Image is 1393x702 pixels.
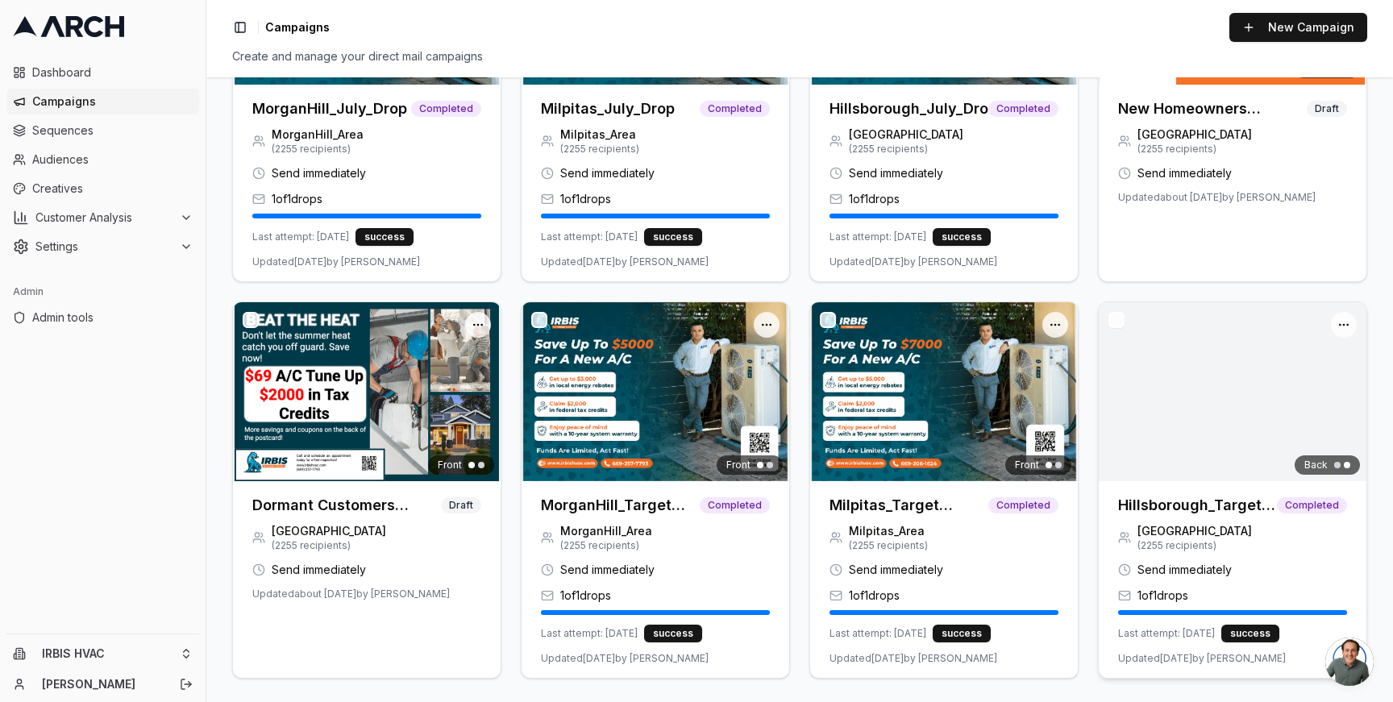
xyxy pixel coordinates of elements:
span: Completed [700,101,770,117]
h3: Hillsborough_July_Drop [830,98,988,120]
span: [GEOGRAPHIC_DATA] [849,127,963,143]
span: Updated [DATE] by [PERSON_NAME] [252,255,420,268]
a: [PERSON_NAME] [42,676,162,692]
span: Completed [1277,497,1347,513]
span: Updated about [DATE] by [PERSON_NAME] [252,588,450,600]
span: 1 of 1 drops [560,588,611,604]
span: Milpitas_Area [560,127,639,143]
button: Log out [175,673,198,696]
div: Create and manage your direct mail campaigns [232,48,1367,64]
span: Last attempt: [DATE] [830,231,926,243]
div: success [356,228,414,246]
span: Last attempt: [DATE] [1118,627,1215,640]
span: ( 2255 recipients) [849,143,963,156]
span: Send immediately [1137,165,1232,181]
a: Admin tools [6,305,199,330]
span: Completed [700,497,770,513]
span: ( 2255 recipients) [272,539,386,552]
button: IRBIS HVAC [6,641,199,667]
span: Draft [441,497,481,513]
a: Audiences [6,147,199,172]
span: Send immediately [272,562,366,578]
span: Updated [DATE] by [PERSON_NAME] [541,255,709,268]
span: Sequences [32,123,193,139]
span: Campaigns [32,93,193,110]
span: Front [1015,459,1039,471]
span: Creatives [32,181,193,197]
span: 1 of 1 drops [560,191,611,207]
span: MorganHill_Area [560,523,652,539]
div: success [644,228,702,246]
a: Open chat [1325,638,1374,686]
span: Send immediately [560,165,655,181]
span: Dashboard [32,64,193,81]
span: 1 of 1 drops [1137,588,1188,604]
div: success [644,625,702,642]
span: ( 2255 recipients) [560,539,652,552]
span: Draft [1307,101,1347,117]
a: Dashboard [6,60,199,85]
button: Settings [6,234,199,260]
span: MorganHill_Area [272,127,364,143]
span: 1 of 1 drops [272,191,322,207]
span: Admin tools [32,309,193,326]
span: Customer Analysis [35,210,173,226]
span: Campaigns [265,19,330,35]
a: Creatives [6,176,199,201]
span: Updated [DATE] by [PERSON_NAME] [830,255,997,268]
span: ( 2255 recipients) [560,143,639,156]
h3: MorganHill_July_Drop [252,98,407,120]
span: Audiences [32,152,193,168]
span: Send immediately [560,562,655,578]
span: [GEOGRAPHIC_DATA] [1137,523,1252,539]
div: success [1221,625,1279,642]
span: ( 2255 recipients) [272,143,364,156]
img: Front creative for MorganHill_Target (Copy) [522,302,789,480]
span: Completed [988,497,1058,513]
img: Front creative for Dormant Customers (automated campaign) [233,302,501,480]
span: IRBIS HVAC [42,646,173,661]
span: Completed [411,101,481,117]
span: Send immediately [849,165,943,181]
div: Admin [6,279,199,305]
span: ( 2255 recipients) [1137,143,1252,156]
button: Customer Analysis [6,205,199,231]
span: Last attempt: [DATE] [541,231,638,243]
span: Send immediately [272,165,366,181]
nav: breadcrumb [265,19,330,35]
span: Front [438,459,462,471]
span: 1 of 1 drops [849,588,900,604]
img: Back creative for Hillsborough_Target (Copy) [1099,302,1366,480]
span: Updated [DATE] by [PERSON_NAME] [1118,652,1286,665]
h3: MorganHill_Target (Copy) [541,494,700,517]
span: Last attempt: [DATE] [541,627,638,640]
span: [GEOGRAPHIC_DATA] [272,523,386,539]
div: success [933,228,991,246]
span: Front [726,459,751,471]
h3: Milpitas_Target (Copy) [830,494,988,517]
span: Last attempt: [DATE] [830,627,926,640]
span: Updated [DATE] by [PERSON_NAME] [541,652,709,665]
span: Send immediately [849,562,943,578]
img: Front creative for Milpitas_Target (Copy) [810,302,1078,480]
h3: Hillsborough_Target (Copy) [1118,494,1277,517]
a: Sequences [6,118,199,143]
span: Last attempt: [DATE] [252,231,349,243]
span: Updated [DATE] by [PERSON_NAME] [830,652,997,665]
span: 1 of 1 drops [849,191,900,207]
span: ( 2255 recipients) [1137,539,1252,552]
span: Milpitas_Area [849,523,928,539]
span: Settings [35,239,173,255]
span: Updated about [DATE] by [PERSON_NAME] [1118,191,1316,204]
span: Completed [988,101,1058,117]
h3: Dormant Customers (automated campaign) [252,494,441,517]
span: ( 2255 recipients) [849,539,928,552]
span: [GEOGRAPHIC_DATA] [1137,127,1252,143]
span: Send immediately [1137,562,1232,578]
h3: New Homeowners (automated Campaign) [1118,98,1307,120]
button: New Campaign [1229,13,1367,42]
span: Back [1304,459,1328,471]
div: success [933,625,991,642]
a: Campaigns [6,89,199,114]
h3: Milpitas_July_Drop [541,98,675,120]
